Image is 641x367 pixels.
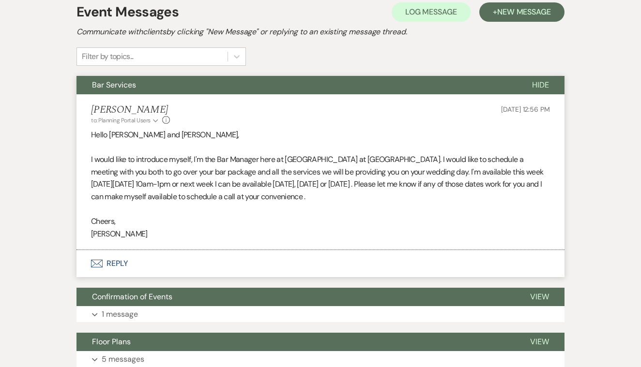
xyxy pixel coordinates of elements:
p: Cheers, [91,215,550,228]
button: Log Message [392,2,471,22]
h1: Event Messages [76,2,179,22]
span: Confirmation of Events [92,292,172,302]
button: Reply [76,250,565,277]
button: Bar Services [76,76,517,94]
span: Bar Services [92,80,136,90]
button: Floor Plans [76,333,515,351]
div: Filter by topics... [82,51,134,62]
button: Confirmation of Events [76,288,515,306]
span: Hide [532,80,549,90]
h2: Communicate with clients by clicking "New Message" or replying to an existing message thread. [76,26,565,38]
span: View [530,337,549,347]
span: [DATE] 12:56 PM [501,105,550,114]
span: to: Planning Portal Users [91,117,151,124]
span: New Message [497,7,551,17]
p: 1 message [102,308,138,321]
h5: [PERSON_NAME] [91,104,170,116]
p: Hello [PERSON_NAME] and [PERSON_NAME], [91,129,550,141]
span: View [530,292,549,302]
p: [PERSON_NAME] [91,228,550,240]
p: 5 messages [102,353,144,366]
button: View [515,288,565,306]
span: Floor Plans [92,337,131,347]
p: I would like to introduce myself, I'm the Bar Manager here at [GEOGRAPHIC_DATA] at [GEOGRAPHIC_DA... [91,153,550,203]
span: Log Message [405,7,457,17]
button: to: Planning Portal Users [91,116,160,125]
button: Hide [517,76,565,94]
button: 1 message [76,306,565,323]
button: View [515,333,565,351]
button: +New Message [479,2,565,22]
